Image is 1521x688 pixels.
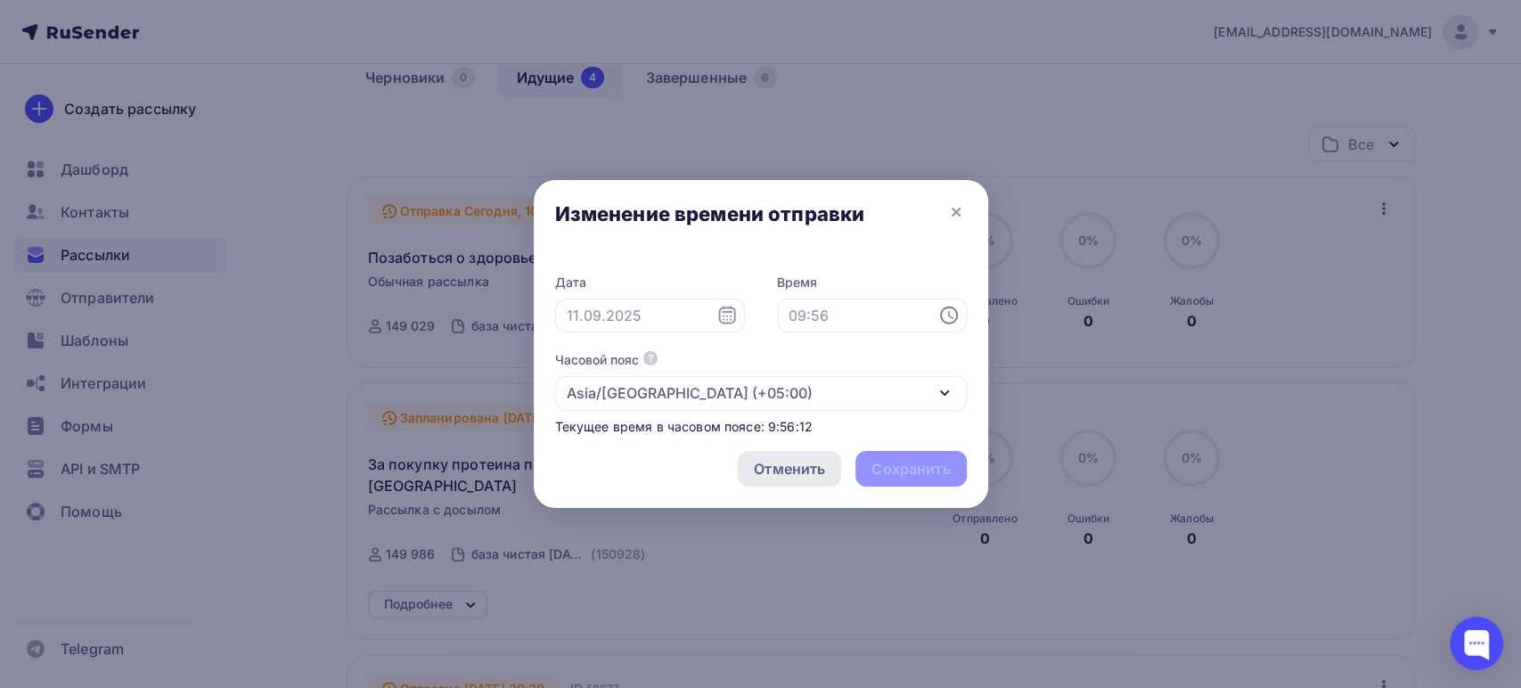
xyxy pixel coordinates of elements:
[754,458,825,479] div: Отменить
[777,299,967,332] input: 09:56
[555,418,967,436] div: Текущее время в часовом поясе: 9:56:12
[555,201,865,226] div: Изменение времени отправки
[567,382,813,404] div: Asia/[GEOGRAPHIC_DATA] (+05:00)
[555,351,967,411] button: Часовой пояс Asia/[GEOGRAPHIC_DATA] (+05:00)
[555,299,745,332] input: 11.09.2025
[777,274,967,291] label: Время
[555,351,639,369] div: Часовой пояс
[555,274,745,291] label: Дата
